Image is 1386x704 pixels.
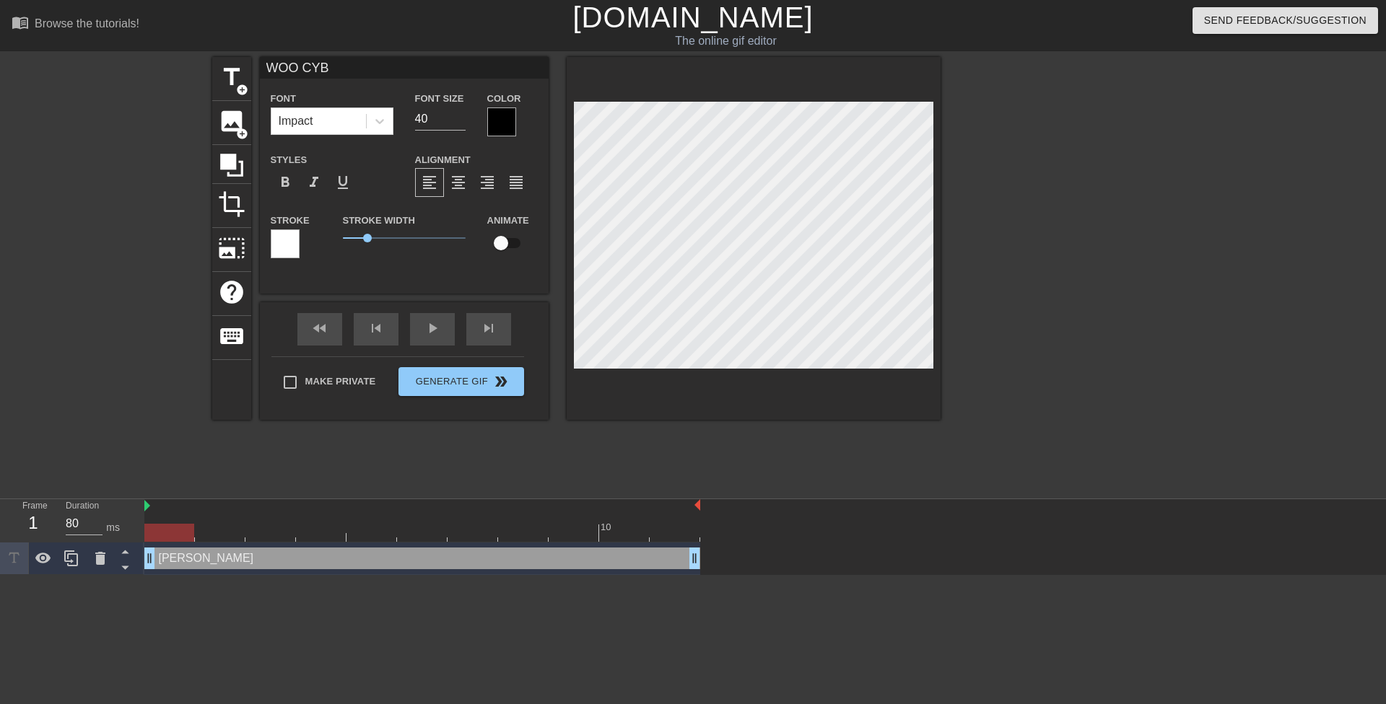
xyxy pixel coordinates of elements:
[279,113,313,130] div: Impact
[572,1,813,33] a: [DOMAIN_NAME]
[469,32,982,50] div: The online gif editor
[450,174,467,191] span: format_align_center
[415,92,464,106] label: Font Size
[487,92,521,106] label: Color
[479,174,496,191] span: format_align_right
[106,520,120,535] div: ms
[398,367,523,396] button: Generate Gif
[487,214,529,228] label: Animate
[492,373,510,390] span: double_arrow
[421,174,438,191] span: format_align_left
[1193,7,1378,34] button: Send Feedback/Suggestion
[218,278,245,306] span: help
[12,14,139,36] a: Browse the tutorials!
[424,320,441,337] span: play_arrow
[218,190,245,218] span: crop
[601,520,614,534] div: 10
[218,322,245,350] span: keyboard
[271,153,308,167] label: Styles
[218,234,245,262] span: photo_size_select_large
[404,373,518,390] span: Generate Gif
[271,92,296,106] label: Font
[305,374,376,389] span: Make Private
[236,84,248,96] span: add_circle
[22,510,44,536] div: 1
[218,63,245,91] span: title
[12,499,55,541] div: Frame
[271,214,310,228] label: Stroke
[415,153,471,167] label: Alignment
[1204,12,1367,30] span: Send Feedback/Suggestion
[276,174,294,191] span: format_bold
[236,128,248,140] span: add_circle
[35,17,139,30] div: Browse the tutorials!
[507,174,525,191] span: format_align_justify
[334,174,352,191] span: format_underline
[66,502,99,511] label: Duration
[142,551,157,566] span: drag_handle
[694,499,700,511] img: bound-end.png
[343,214,415,228] label: Stroke Width
[687,551,702,566] span: drag_handle
[311,320,328,337] span: fast_rewind
[480,320,497,337] span: skip_next
[305,174,323,191] span: format_italic
[12,14,29,31] span: menu_book
[367,320,385,337] span: skip_previous
[218,107,245,135] span: image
